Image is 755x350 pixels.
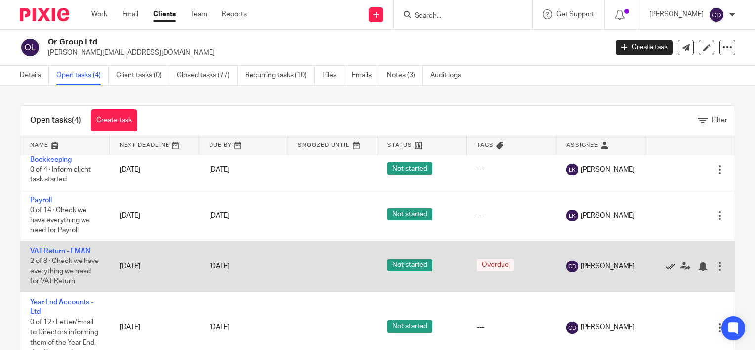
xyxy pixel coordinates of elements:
[116,66,169,85] a: Client tasks (0)
[191,9,207,19] a: Team
[387,66,423,85] a: Notes (3)
[20,66,49,85] a: Details
[209,166,230,173] span: [DATE]
[30,207,90,234] span: 0 of 14 · Check we have everything we need for Payroll
[709,7,724,23] img: svg%3E
[477,259,514,271] span: Overdue
[245,66,315,85] a: Recurring tasks (10)
[56,66,109,85] a: Open tasks (4)
[352,66,379,85] a: Emails
[387,208,432,220] span: Not started
[298,142,350,148] span: Snoozed Until
[430,66,468,85] a: Audit logs
[209,324,230,331] span: [DATE]
[30,299,93,315] a: Year End Accounts - Ltd
[72,116,81,124] span: (4)
[209,212,230,219] span: [DATE]
[209,263,230,270] span: [DATE]
[91,109,137,131] a: Create task
[30,197,52,204] a: Payroll
[110,190,199,241] td: [DATE]
[110,241,199,292] td: [DATE]
[48,37,490,47] h2: Or Group Ltd
[322,66,344,85] a: Files
[153,9,176,19] a: Clients
[30,115,81,126] h1: Open tasks
[477,322,546,332] div: ---
[20,37,41,58] img: svg%3E
[48,48,601,58] p: [PERSON_NAME][EMAIL_ADDRESS][DOMAIN_NAME]
[414,12,503,21] input: Search
[581,262,635,271] span: [PERSON_NAME]
[387,320,432,333] span: Not started
[581,165,635,175] span: [PERSON_NAME]
[477,142,494,148] span: Tags
[649,9,704,19] p: [PERSON_NAME]
[566,210,578,221] img: svg%3E
[477,165,546,175] div: ---
[566,322,578,334] img: svg%3E
[110,149,199,190] td: [DATE]
[712,117,727,124] span: Filter
[566,261,578,272] img: svg%3E
[566,164,578,175] img: svg%3E
[30,156,72,163] a: Bookkeeping
[91,9,107,19] a: Work
[387,162,432,175] span: Not started
[387,259,432,271] span: Not started
[556,11,594,18] span: Get Support
[30,258,99,285] span: 2 of 8 · Check we have everything we need for VAT Return
[20,8,69,21] img: Pixie
[30,248,90,255] a: VAT Return - FMAN
[177,66,238,85] a: Closed tasks (77)
[616,40,673,55] a: Create task
[581,211,635,220] span: [PERSON_NAME]
[477,211,546,220] div: ---
[30,166,91,183] span: 0 of 4 · Inform client task started
[666,262,680,271] a: Mark as done
[581,322,635,332] span: [PERSON_NAME]
[222,9,247,19] a: Reports
[387,142,412,148] span: Status
[122,9,138,19] a: Email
